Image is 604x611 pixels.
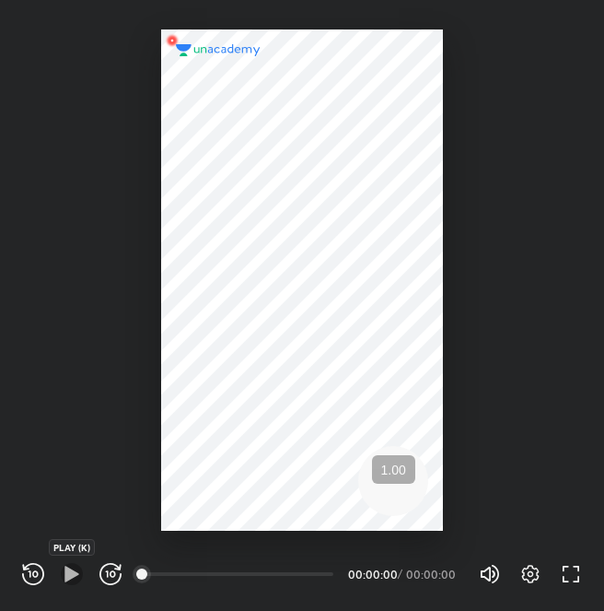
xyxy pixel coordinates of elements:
img: wMgqJGBwKWe8AAAAABJRU5ErkJggg== [161,29,183,52]
div: 00:00:00 [406,569,457,580]
div: 00:00:00 [348,569,394,580]
div: PLAY (K) [49,539,95,556]
img: logo.2a7e12a2.svg [176,44,261,57]
div: / [398,569,402,580]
